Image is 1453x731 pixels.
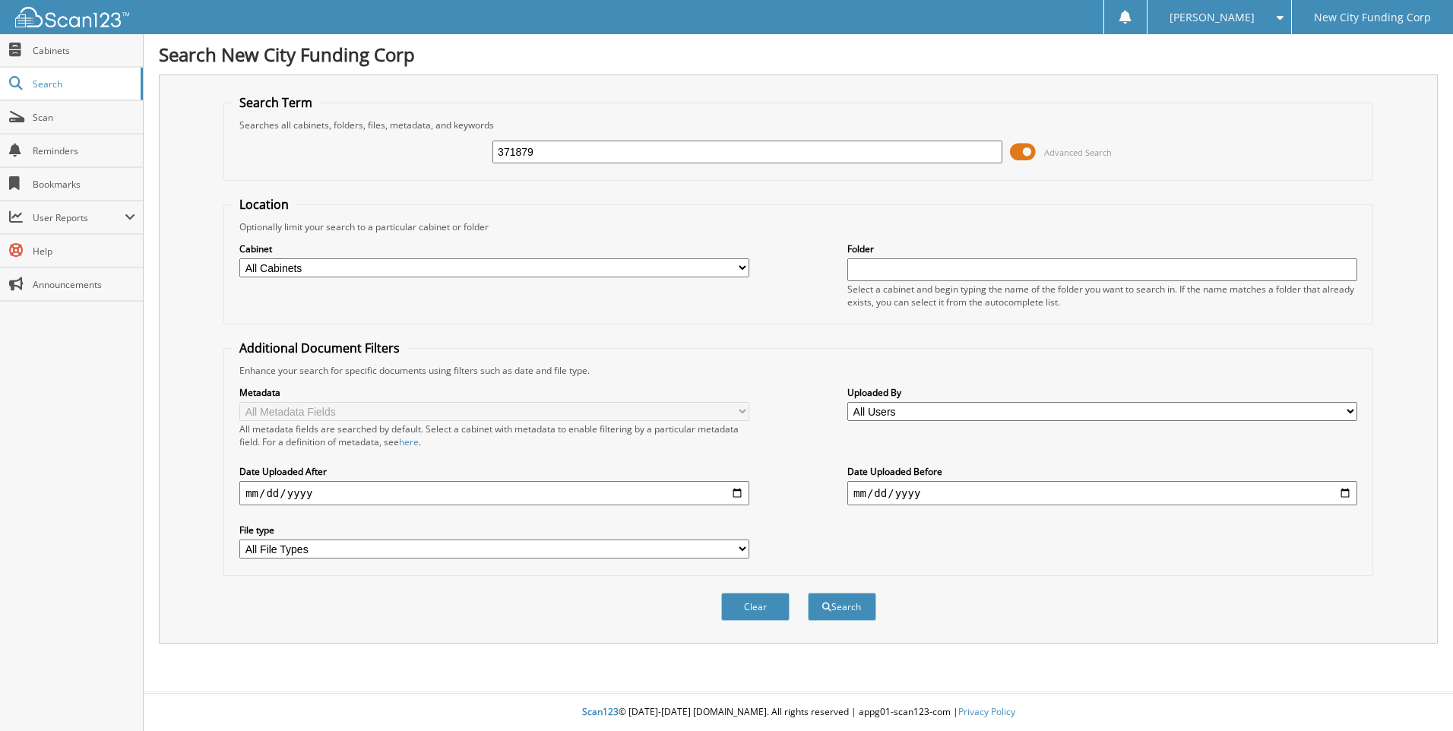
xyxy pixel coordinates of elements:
[239,524,749,536] label: File type
[721,593,790,621] button: Clear
[847,242,1357,255] label: Folder
[1044,147,1112,158] span: Advanced Search
[33,211,125,224] span: User Reports
[239,386,749,399] label: Metadata
[958,705,1015,718] a: Privacy Policy
[1377,658,1453,731] iframe: Chat Widget
[1170,13,1255,22] span: [PERSON_NAME]
[232,364,1365,377] div: Enhance your search for specific documents using filters such as date and file type.
[33,78,133,90] span: Search
[1314,13,1431,22] span: New City Funding Corp
[847,386,1357,399] label: Uploaded By
[239,242,749,255] label: Cabinet
[847,283,1357,309] div: Select a cabinet and begin typing the name of the folder you want to search in. If the name match...
[159,42,1438,67] h1: Search New City Funding Corp
[847,481,1357,505] input: end
[808,593,876,621] button: Search
[33,245,135,258] span: Help
[33,144,135,157] span: Reminders
[239,465,749,478] label: Date Uploaded After
[232,340,407,356] legend: Additional Document Filters
[232,220,1365,233] div: Optionally limit your search to a particular cabinet or folder
[33,111,135,124] span: Scan
[33,278,135,291] span: Announcements
[232,196,296,213] legend: Location
[33,178,135,191] span: Bookmarks
[399,435,419,448] a: here
[232,94,320,111] legend: Search Term
[15,7,129,27] img: scan123-logo-white.svg
[33,44,135,57] span: Cabinets
[847,465,1357,478] label: Date Uploaded Before
[144,694,1453,731] div: © [DATE]-[DATE] [DOMAIN_NAME]. All rights reserved | appg01-scan123-com |
[232,119,1365,131] div: Searches all cabinets, folders, files, metadata, and keywords
[582,705,619,718] span: Scan123
[239,422,749,448] div: All metadata fields are searched by default. Select a cabinet with metadata to enable filtering b...
[239,481,749,505] input: start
